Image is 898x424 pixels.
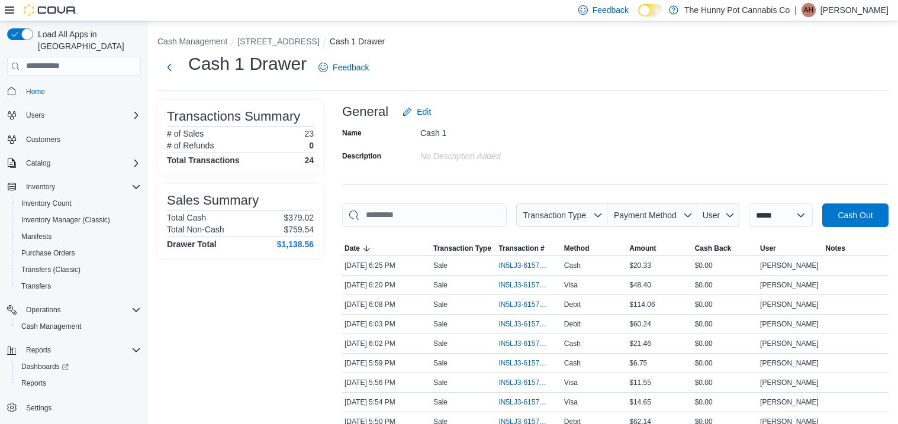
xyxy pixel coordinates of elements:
span: IN5LJ3-6157674 [498,358,547,368]
div: [DATE] 5:59 PM [342,356,431,370]
span: Manifests [21,232,52,241]
p: Sale [433,339,448,348]
a: Purchase Orders [17,246,80,260]
button: IN5LJ3-6157674 [498,356,559,370]
button: Cash Back [693,241,758,255]
p: | [794,3,797,17]
span: Cash [564,358,581,368]
span: $14.65 [629,397,651,407]
p: Sale [433,358,448,368]
p: The Hunny Pot Cannabis Co [684,3,790,17]
span: Transfers [21,281,51,291]
h3: Transactions Summary [167,109,300,124]
button: User [697,203,739,227]
button: Manifests [12,228,146,245]
div: [DATE] 5:54 PM [342,395,431,409]
div: Amy Hall [802,3,816,17]
div: $0.00 [693,376,758,390]
span: $20.33 [629,261,651,270]
span: Feedback [593,4,629,16]
button: Edit [398,100,436,124]
button: Transfers (Classic) [12,261,146,278]
button: Cash 1 Drawer [330,37,385,46]
span: IN5LJ3-6157635 [498,397,547,407]
span: Cash [564,339,581,348]
span: Cash Out [838,209,873,221]
button: Reports [12,375,146,391]
span: Inventory Manager (Classic) [21,215,110,225]
span: $21.46 [629,339,651,348]
span: Visa [564,397,578,407]
span: [PERSON_NAME] [760,300,819,309]
button: Cash Out [822,203,889,227]
button: Settings [2,399,146,416]
p: Sale [433,280,448,290]
span: $60.24 [629,319,651,329]
a: Inventory Count [17,196,76,211]
button: Catalog [2,155,146,171]
button: IN5LJ3-6157859 [498,278,559,292]
p: $379.02 [284,213,314,222]
div: [DATE] 6:08 PM [342,297,431,312]
button: IN5LJ3-6157752 [498,297,559,312]
button: Users [21,108,49,122]
button: Inventory [2,179,146,195]
span: Transfers [17,279,141,293]
span: Operations [26,305,61,315]
span: Catalog [21,156,141,170]
h4: Drawer Total [167,239,217,249]
p: Sale [433,261,448,270]
span: $114.06 [629,300,655,309]
p: [PERSON_NAME] [820,3,889,17]
span: Catalog [26,158,50,168]
span: Transfers (Classic) [17,263,141,277]
button: Inventory Count [12,195,146,212]
span: [PERSON_NAME] [760,397,819,407]
span: Home [21,84,141,99]
span: Edit [417,106,431,118]
span: Inventory Count [21,199,72,208]
button: Transaction Type [431,241,496,255]
button: Cash Management [12,318,146,335]
span: IN5LJ3-6157902 [498,261,547,270]
span: IN5LJ3-6157692 [498,339,547,348]
div: [DATE] 6:03 PM [342,317,431,331]
div: $0.00 [693,356,758,370]
span: Settings [21,400,141,415]
span: Customers [26,135,60,144]
span: User [760,244,776,253]
h4: 24 [304,156,314,165]
a: Settings [21,401,56,415]
div: $0.00 [693,297,758,312]
div: $0.00 [693,336,758,351]
div: [DATE] 6:02 PM [342,336,431,351]
span: User [703,211,720,220]
span: AH [804,3,814,17]
p: Sale [433,397,448,407]
p: Sale [433,300,448,309]
p: 23 [304,129,314,138]
a: Manifests [17,229,56,244]
p: 0 [309,141,314,150]
input: This is a search bar. As you type, the results lower in the page will automatically filter. [342,203,507,227]
span: $48.40 [629,280,651,290]
span: Users [21,108,141,122]
a: Home [21,85,50,99]
span: Reports [26,345,51,355]
span: Purchase Orders [21,248,75,258]
button: User [758,241,823,255]
button: Transaction # [496,241,561,255]
button: Operations [2,302,146,318]
span: Inventory Count [17,196,141,211]
span: Reports [21,378,46,388]
span: Settings [26,403,52,413]
a: Transfers (Classic) [17,263,85,277]
span: Visa [564,280,578,290]
button: Amount [627,241,692,255]
div: $0.00 [693,258,758,273]
h1: Cash 1 Drawer [188,52,307,76]
h6: # of Refunds [167,141,214,150]
img: Cova [24,4,77,16]
button: Users [2,107,146,124]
